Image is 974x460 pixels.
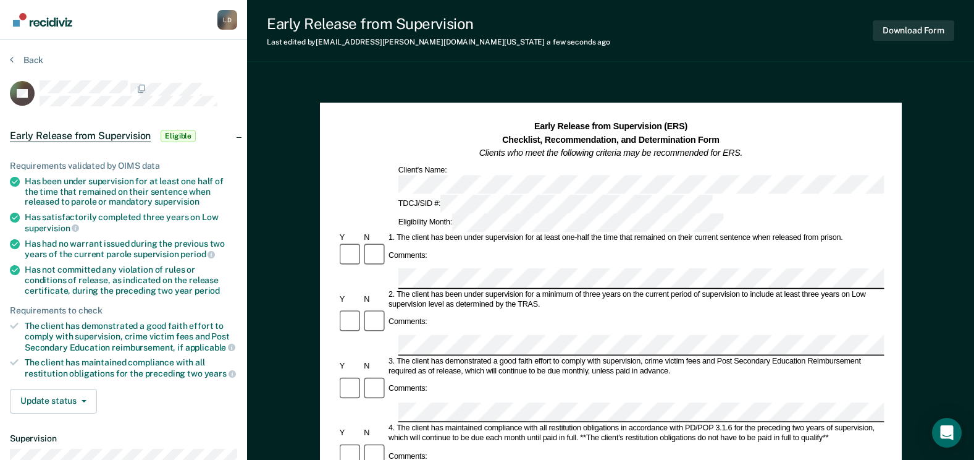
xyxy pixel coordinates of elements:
[180,249,215,259] span: period
[387,357,884,377] div: 3. The client has demonstrated a good faith effort to comply with supervision, crime victim fees ...
[362,232,387,242] div: N
[25,212,237,233] div: Has satisfactorily completed three years on Low
[337,295,362,305] div: Y
[387,250,429,260] div: Comments:
[217,10,237,30] div: L D
[25,176,237,207] div: Has been under supervision for at least one half of the time that remained on their sentence when...
[362,362,387,372] div: N
[534,121,687,131] strong: Early Release from Supervision (ERS)
[10,389,97,414] button: Update status
[547,38,610,46] span: a few seconds ago
[502,135,720,145] strong: Checklist, Recommendation, and Determination Form
[387,424,884,443] div: 4. The client has maintained compliance with all restitution obligations in accordance with PD/PO...
[154,197,199,207] span: supervision
[25,321,237,352] div: The client has demonstrated a good faith effort to comply with supervision, crime victim fees and...
[25,239,237,260] div: Has had no warrant issued during the previous two years of the current parole supervision
[267,38,610,46] div: Last edited by [EMAIL_ADDRESS][PERSON_NAME][DOMAIN_NAME][US_STATE]
[10,433,237,444] dt: Supervision
[396,194,714,213] div: TDCJ/SID #:
[267,15,610,33] div: Early Release from Supervision
[479,148,742,158] em: Clients who meet the following criteria may be recommended for ERS.
[25,265,237,296] div: Has not committed any violation of rules or conditions of release, as indicated on the release ce...
[337,362,362,372] div: Y
[10,130,151,142] span: Early Release from Supervision
[396,213,726,232] div: Eligibility Month:
[195,286,220,296] span: period
[185,343,235,352] span: applicable
[10,54,43,66] button: Back
[387,318,429,328] div: Comments:
[387,232,884,242] div: 1. The client has been under supervision for at least one-half the time that remained on their cu...
[217,10,237,30] button: Profile dropdown button
[387,290,884,310] div: 2. The client has been under supervision for a minimum of three years on the current period of su...
[10,161,237,171] div: Requirements validated by OIMS data
[161,130,196,142] span: Eligible
[10,305,237,316] div: Requirements to check
[362,295,387,305] div: N
[25,223,79,233] span: supervision
[932,418,962,448] div: Open Intercom Messenger
[204,368,236,378] span: years
[337,428,362,438] div: Y
[25,357,237,378] div: The client has maintained compliance with all restitution obligations for the preceding two
[13,13,72,27] img: Recidiviz
[873,20,954,41] button: Download Form
[337,232,362,242] div: Y
[387,385,429,394] div: Comments:
[362,428,387,438] div: N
